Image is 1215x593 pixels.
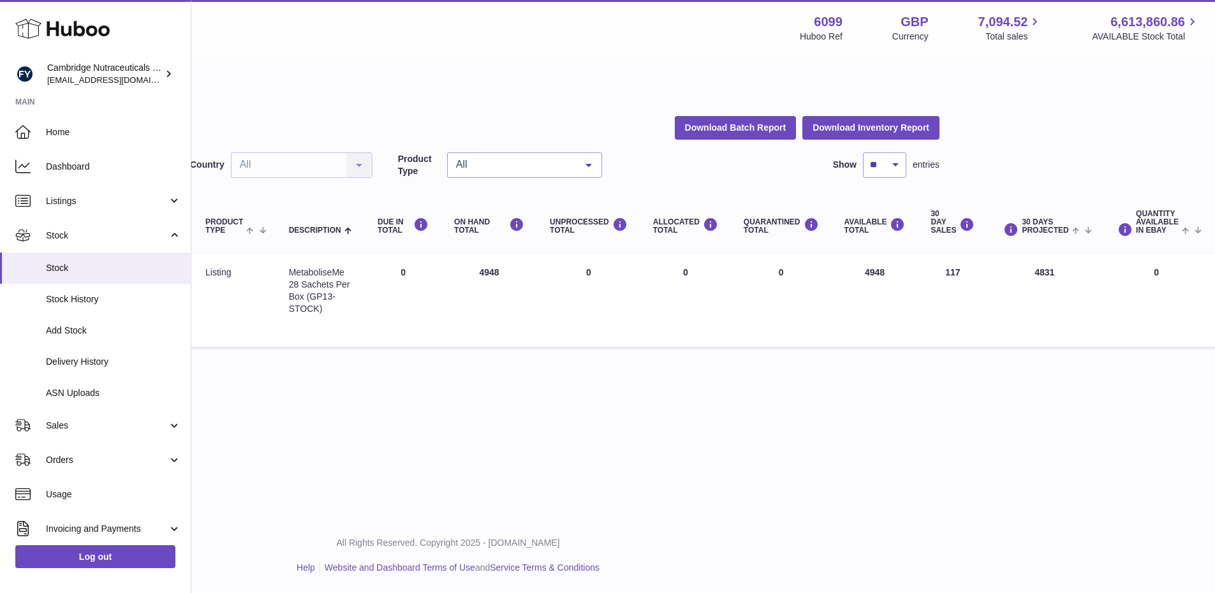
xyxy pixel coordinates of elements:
[918,254,987,347] td: 117
[46,262,181,274] span: Stock
[901,13,928,31] strong: GBP
[205,218,243,235] span: Product Type
[892,31,929,43] div: Currency
[675,116,797,139] button: Download Batch Report
[779,267,784,277] span: 0
[987,254,1101,347] td: 4831
[15,545,175,568] a: Log out
[653,217,718,235] div: ALLOCATED Total
[46,454,168,466] span: Orders
[537,254,640,347] td: 0
[320,562,600,574] li: and
[744,217,819,235] div: QUARANTINED Total
[1101,254,1211,347] td: 0
[378,217,429,235] div: DUE IN TOTAL
[46,488,181,501] span: Usage
[985,31,1042,43] span: Total sales
[814,13,843,31] strong: 6099
[832,254,918,347] td: 4948
[931,210,975,235] div: 30 DAY SALES
[365,254,441,347] td: 0
[46,356,181,368] span: Delivery History
[978,13,1043,43] a: 7,094.52 Total sales
[289,226,341,235] span: Description
[205,267,231,277] span: listing
[802,116,939,139] button: Download Inventory Report
[913,159,939,171] span: entries
[289,267,352,315] div: MetaboliseMe 28 Sachets Per Box (GP13-STOCK)
[453,158,576,171] span: All
[46,293,181,305] span: Stock History
[844,217,906,235] div: AVAILABLE Total
[490,562,600,573] a: Service Terms & Conditions
[1136,210,1179,235] span: Quantity Available in eBay
[640,254,731,347] td: 0
[46,195,168,207] span: Listings
[46,161,181,173] span: Dashboard
[46,325,181,337] span: Add Stock
[47,75,188,85] span: [EMAIL_ADDRESS][DOMAIN_NAME]
[454,217,524,235] div: ON HAND Total
[15,64,34,84] img: huboo@camnutra.com
[47,62,162,86] div: Cambridge Nutraceuticals Ltd
[1022,218,1068,235] span: 30 DAYS PROJECTED
[46,420,168,432] span: Sales
[550,217,628,235] div: UNPROCESSED Total
[833,159,857,171] label: Show
[398,153,441,177] label: Product Type
[297,562,315,573] a: Help
[46,126,181,138] span: Home
[190,159,225,171] label: Country
[46,387,181,399] span: ASN Uploads
[978,13,1028,31] span: 7,094.52
[800,31,843,43] div: Huboo Ref
[325,562,475,573] a: Website and Dashboard Terms of Use
[46,230,168,242] span: Stock
[46,523,168,535] span: Invoicing and Payments
[1110,13,1185,31] span: 6,613,860.86
[441,254,537,347] td: 4948
[1092,13,1200,43] a: 6,613,860.86 AVAILABLE Stock Total
[1092,31,1200,43] span: AVAILABLE Stock Total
